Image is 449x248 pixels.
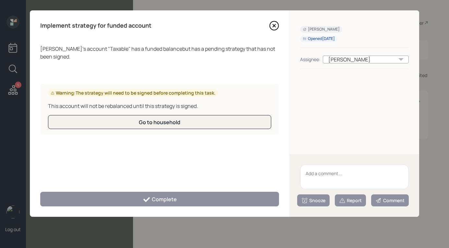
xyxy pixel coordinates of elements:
div: Complete [143,196,177,203]
div: [PERSON_NAME] [303,27,340,32]
div: Assignee: [300,56,320,63]
button: Complete [40,192,279,206]
div: Go to household [139,119,180,126]
div: [PERSON_NAME] 's account " Taxable " has a funded balance but has a pending strategy that has not... [40,45,279,60]
button: Report [335,194,366,206]
div: Report [339,197,362,204]
div: Warning: The strategy will need to be signed before completing this task. [51,90,215,96]
button: Comment [371,194,409,206]
div: Comment [375,197,405,204]
h4: Implement strategy for funded account [40,22,152,29]
div: Opened [DATE] [303,36,335,42]
div: This account will not be rebalanced until this strategy is signed. [48,102,271,110]
div: Snooze [301,197,325,204]
button: Snooze [297,194,330,206]
div: [PERSON_NAME] [323,56,409,63]
button: Go to household [48,115,271,129]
